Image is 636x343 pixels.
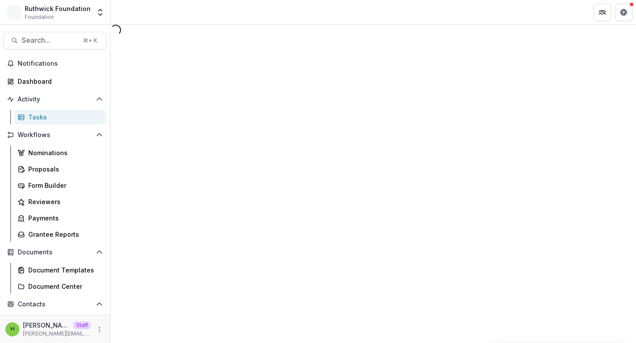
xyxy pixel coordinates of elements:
span: Workflows [18,131,92,139]
button: Open Workflows [4,128,106,142]
div: Ruthwick Foundation [25,4,91,13]
a: Reviewers [14,194,106,209]
span: Documents [18,249,92,256]
button: Open Contacts [4,297,106,311]
a: Document Center [14,279,106,294]
div: Grantee Reports [28,230,99,239]
button: Open Activity [4,92,106,106]
p: [PERSON_NAME][EMAIL_ADDRESS][DOMAIN_NAME] [23,330,91,338]
span: Activity [18,96,92,103]
div: Document Center [28,282,99,291]
a: Document Templates [14,263,106,277]
a: Dashboard [4,74,106,89]
p: Staff [73,321,91,329]
div: Proposals [28,164,99,174]
div: Dashboard [18,77,99,86]
a: Tasks [14,110,106,124]
button: Search... [4,32,106,49]
a: Nominations [14,145,106,160]
div: Tasks [28,112,99,122]
a: Proposals [14,162,106,176]
a: Form Builder [14,178,106,193]
button: More [94,324,105,335]
div: Reviewers [28,197,99,206]
div: Nominations [28,148,99,157]
span: Foundation [25,13,54,21]
button: Open entity switcher [94,4,106,21]
div: ⌘ + K [81,36,99,45]
span: Contacts [18,301,92,308]
div: Form Builder [28,181,99,190]
button: Get Help [615,4,632,21]
button: Partners [594,4,611,21]
p: [PERSON_NAME] [23,321,70,330]
button: Notifications [4,56,106,71]
span: Search... [22,36,78,45]
a: Payments [14,211,106,225]
div: Document Templates [28,265,99,275]
button: Open Documents [4,245,106,259]
span: Notifications [18,60,103,67]
div: Himanshu [11,326,15,332]
div: Payments [28,213,99,223]
a: Grantee Reports [14,227,106,242]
